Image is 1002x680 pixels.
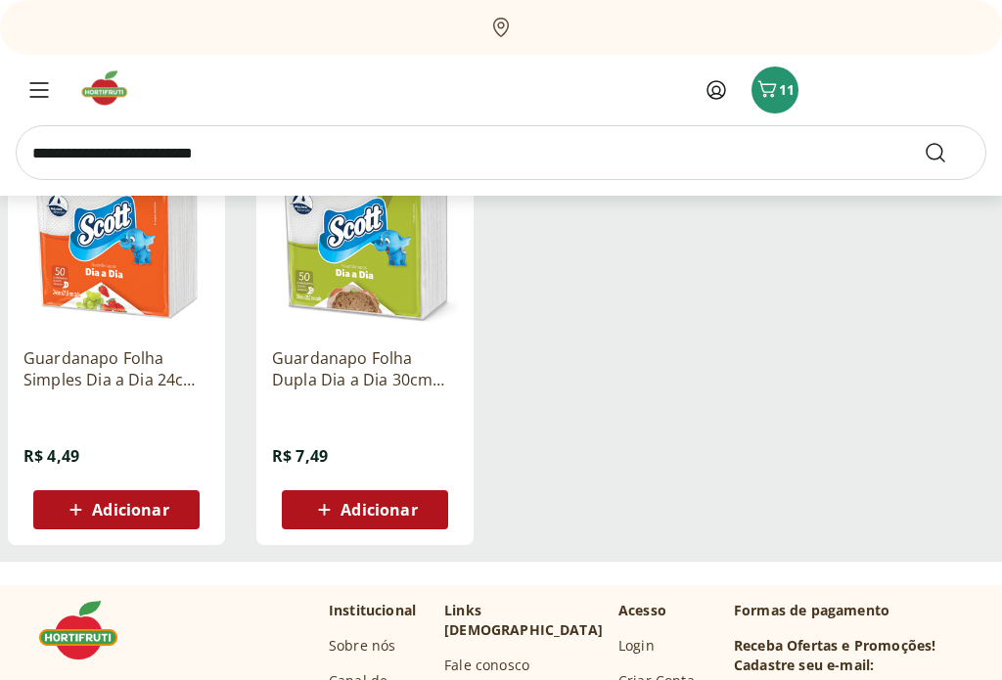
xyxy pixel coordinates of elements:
p: Acesso [618,602,666,621]
span: Adicionar [92,503,168,519]
span: 11 [779,80,795,99]
p: Links [DEMOGRAPHIC_DATA] [444,602,603,641]
img: Guardanapo Folha Simples Dia a Dia 24cm Scott 50 unidades [23,147,209,333]
h3: Cadastre seu e-mail: [734,657,874,676]
span: R$ 7,49 [272,446,328,468]
button: Carrinho [751,67,798,113]
h3: Receba Ofertas e Promoções! [734,637,935,657]
img: Hortifruti [78,68,144,108]
button: Adicionar [33,491,200,530]
a: Fale conosco [444,657,529,676]
a: Guardanapo Folha Simples Dia a Dia 24cm Scott 50 unidades [23,348,209,391]
span: R$ 4,49 [23,446,79,468]
input: search [16,125,986,180]
button: Menu [16,67,63,113]
a: Login [618,637,655,657]
img: Hortifruti [39,602,137,660]
p: Formas de pagamento [734,602,963,621]
a: Sobre nós [329,637,395,657]
p: Institucional [329,602,416,621]
button: Adicionar [282,491,448,530]
img: Guardanapo Folha Dupla Dia a Dia 30cm Scott 50 unidades [272,147,458,333]
button: Submit Search [924,141,971,164]
a: Guardanapo Folha Dupla Dia a Dia 30cm Scott 50 unidades [272,348,458,391]
span: Adicionar [341,503,417,519]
